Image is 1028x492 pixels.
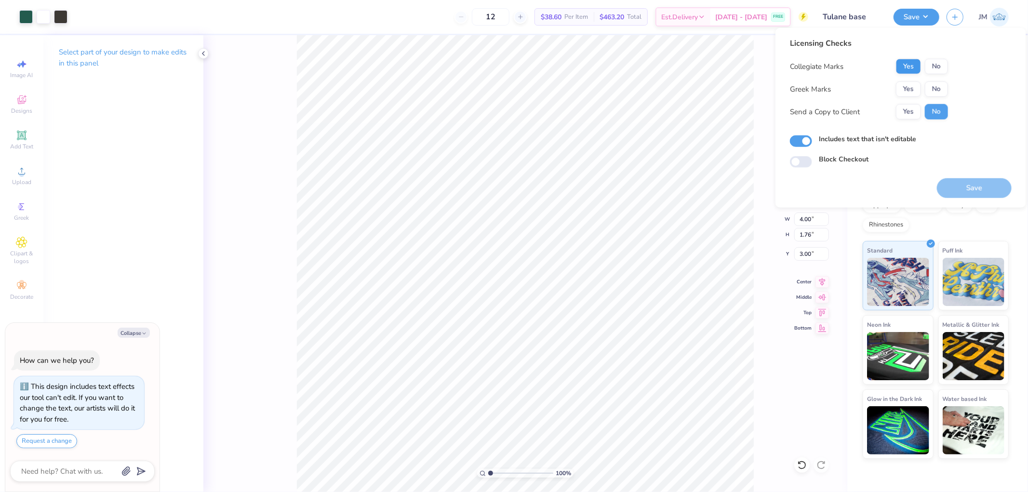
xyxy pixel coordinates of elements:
[863,218,909,232] div: Rhinestones
[10,293,33,301] span: Decorate
[773,13,783,20] span: FREE
[867,258,929,306] img: Standard
[14,214,29,222] span: Greek
[790,61,843,72] div: Collegiate Marks
[20,356,94,365] div: How can we help you?
[925,59,948,74] button: No
[979,12,988,23] span: JM
[925,104,948,120] button: No
[867,245,893,255] span: Standard
[59,47,188,69] p: Select part of your design to make edits in this panel
[16,434,77,448] button: Request a change
[10,143,33,150] span: Add Text
[943,245,963,255] span: Puff Ink
[5,250,39,265] span: Clipart & logos
[541,12,561,22] span: $38.60
[894,9,939,26] button: Save
[556,469,571,478] span: 100 %
[20,382,135,424] div: This design includes text effects our tool can't edit. If you want to change the text, our artist...
[943,406,1005,454] img: Water based Ink
[472,8,509,26] input: – –
[943,319,1000,330] span: Metallic & Glitter Ink
[943,258,1005,306] img: Puff Ink
[794,325,812,332] span: Bottom
[867,319,891,330] span: Neon Ink
[11,71,33,79] span: Image AI
[790,84,831,95] div: Greek Marks
[794,279,812,285] span: Center
[867,394,922,404] span: Glow in the Dark Ink
[979,8,1009,27] a: JM
[794,294,812,301] span: Middle
[794,309,812,316] span: Top
[896,59,921,74] button: Yes
[790,38,948,49] div: Licensing Checks
[12,178,31,186] span: Upload
[661,12,698,22] span: Est. Delivery
[819,134,916,144] label: Includes text that isn't editable
[715,12,767,22] span: [DATE] - [DATE]
[943,332,1005,380] img: Metallic & Glitter Ink
[564,12,588,22] span: Per Item
[815,7,886,27] input: Untitled Design
[943,394,987,404] span: Water based Ink
[790,106,860,118] div: Send a Copy to Client
[925,81,948,97] button: No
[896,81,921,97] button: Yes
[11,107,32,115] span: Designs
[600,12,624,22] span: $463.20
[867,332,929,380] img: Neon Ink
[867,406,929,454] img: Glow in the Dark Ink
[990,8,1009,27] img: Joshua Macky Gaerlan
[627,12,641,22] span: Total
[819,154,868,164] label: Block Checkout
[896,104,921,120] button: Yes
[118,328,150,338] button: Collapse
